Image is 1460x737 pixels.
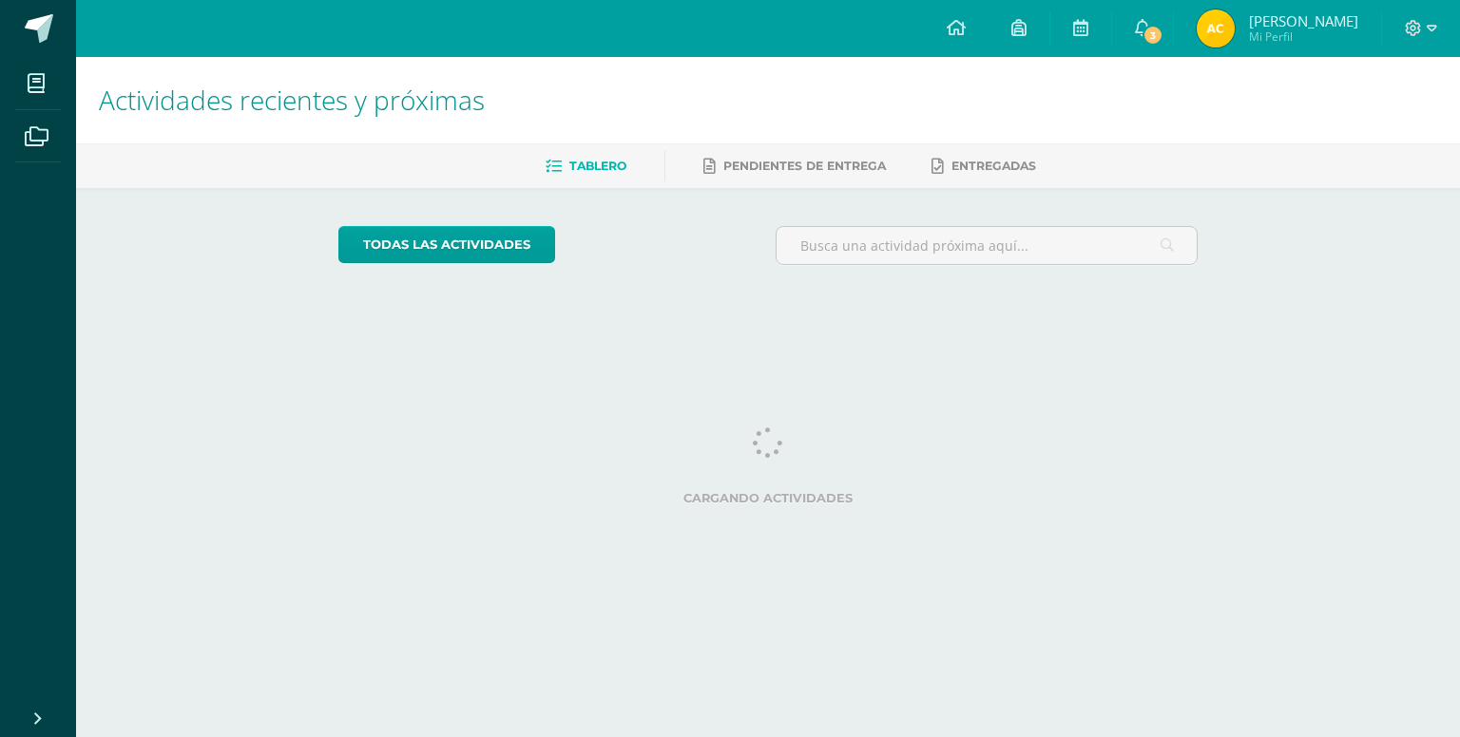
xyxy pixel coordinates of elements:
span: Mi Perfil [1249,28,1358,45]
a: Entregadas [932,151,1036,181]
label: Cargando actividades [338,491,1199,505]
a: Tablero [546,151,626,181]
span: Entregadas [951,159,1036,173]
input: Busca una actividad próxima aquí... [777,227,1198,264]
span: Actividades recientes y próximas [99,82,485,118]
span: [PERSON_NAME] [1249,11,1358,30]
a: Pendientes de entrega [703,151,886,181]
span: 3 [1143,25,1163,46]
a: todas las Actividades [338,226,555,263]
span: Pendientes de entrega [723,159,886,173]
img: b78a991aeed6a398176c0e0509a61588.png [1197,9,1235,47]
span: Tablero [569,159,626,173]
